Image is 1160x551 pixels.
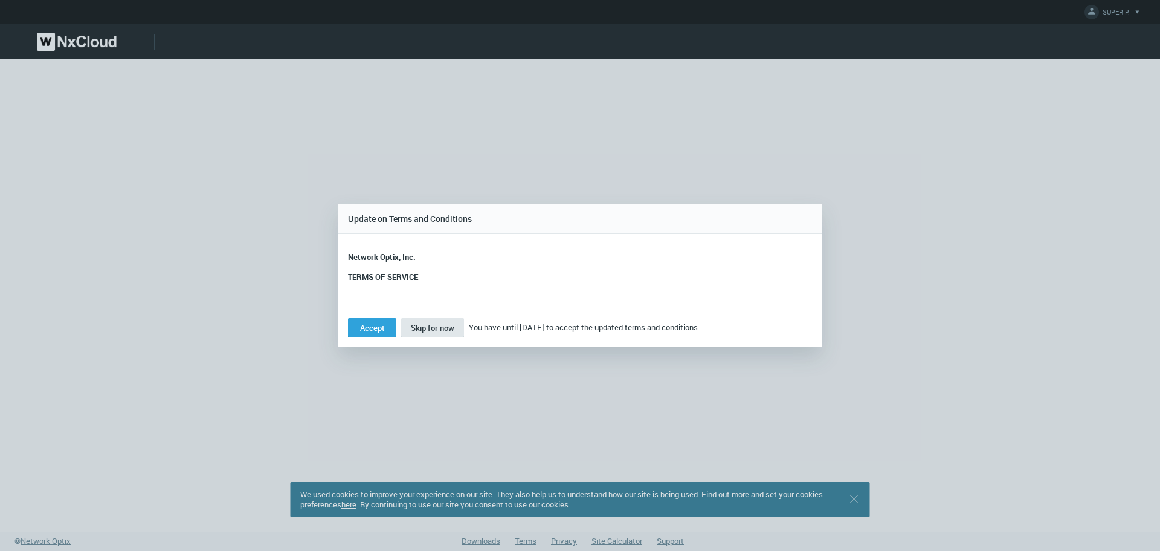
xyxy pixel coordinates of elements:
button: Skip for now [401,318,464,337]
strong: Network Optix, Inc. [348,252,416,262]
span: Skip for now [411,322,454,333]
strong: TERMS OF SERVICE [348,272,418,282]
button: Accept [348,318,396,337]
span: You have until [DATE] to accept the updated terms and conditions [469,322,698,333]
span: Update on Terms and Conditions [348,213,472,224]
